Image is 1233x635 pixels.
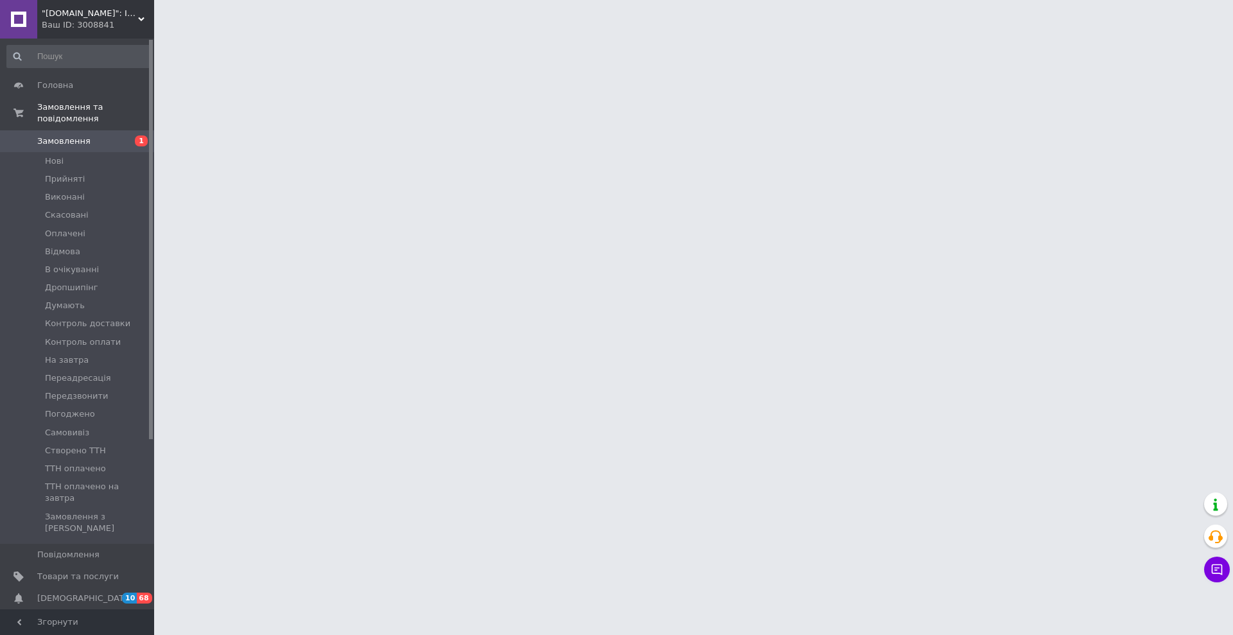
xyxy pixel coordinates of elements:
button: Чат з покупцем [1204,557,1230,582]
span: 10 [122,593,137,604]
span: "Antikrot.info": Інтернет-магазин садових матеріалів, інструментів і засобів догляду за ділянкою [42,8,138,19]
span: Виконані [45,191,85,203]
span: Відмова [45,246,80,257]
span: Оплачені [45,228,85,239]
span: Скасовані [45,209,89,221]
span: [DEMOGRAPHIC_DATA] [37,593,132,604]
span: Дропшипінг [45,282,98,293]
span: Думають [45,300,85,311]
span: Замовлення з [PERSON_NAME] [45,511,150,534]
span: Прийняті [45,173,85,185]
span: Замовлення [37,135,91,147]
span: Контроль оплати [45,336,121,348]
span: Повідомлення [37,549,100,561]
span: Головна [37,80,73,91]
span: На завтра [45,354,89,366]
span: Нові [45,155,64,167]
input: Пошук [6,45,152,68]
span: 68 [137,593,152,604]
span: Переадресація [45,372,111,384]
span: Передзвонити [45,390,109,402]
span: Замовлення та повідомлення [37,101,154,125]
span: Погоджено [45,408,95,420]
span: В очікуванні [45,264,99,275]
div: Ваш ID: 3008841 [42,19,154,31]
span: Самовивіз [45,427,89,439]
span: Створено ТТН [45,445,106,457]
span: Товари та послуги [37,571,119,582]
span: ТТН оплачено [45,463,106,474]
span: ТТН оплачено на завтра [45,481,150,504]
span: 1 [135,135,148,146]
span: Контроль доставки [45,318,130,329]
